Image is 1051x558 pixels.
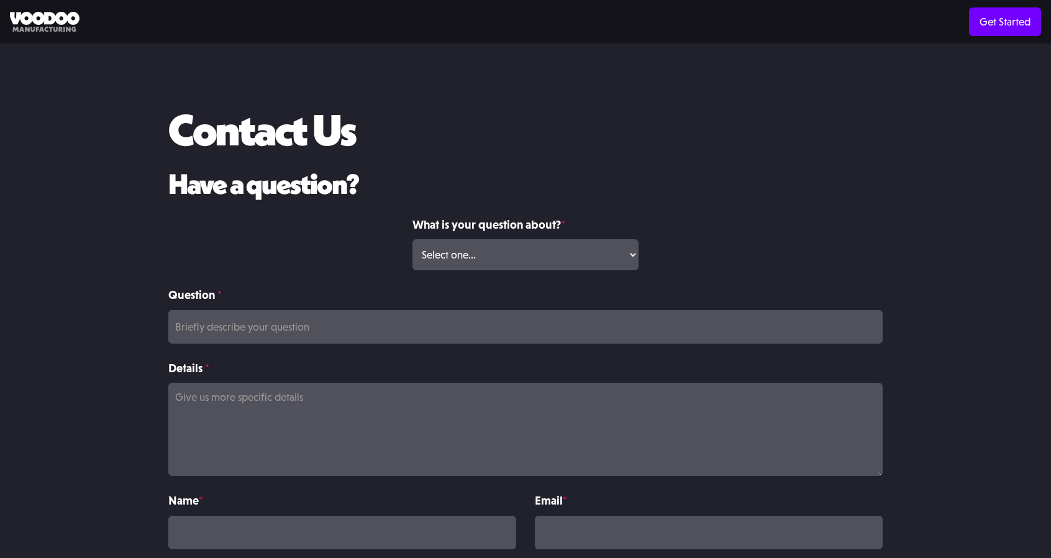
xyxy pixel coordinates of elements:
[168,492,516,510] label: Name
[168,169,883,200] h2: Have a question?
[168,106,355,153] h1: Contact Us
[168,361,202,375] strong: Details
[969,7,1041,36] a: Get Started
[10,12,80,32] img: Voodoo Manufacturing logo
[535,492,883,510] label: Email
[412,216,638,234] label: What is your question about?
[168,310,883,344] input: Briefly describe your question
[168,288,215,301] strong: Question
